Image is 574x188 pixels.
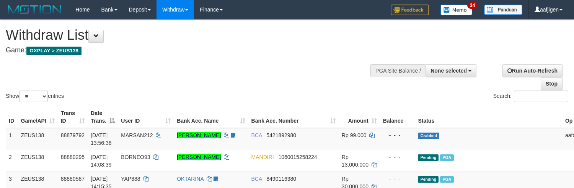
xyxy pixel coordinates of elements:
span: 88879792 [61,132,85,138]
select: Showentries [19,91,48,102]
span: MARSAN212 [121,132,153,138]
th: Bank Acc. Number: activate to sort column ascending [248,106,339,128]
label: Show entries [6,91,64,102]
td: 1 [6,128,18,150]
span: Marked by aafsolysreylen [440,154,453,161]
th: ID [6,106,18,128]
span: YAP888 [121,176,140,182]
span: Copy 5421892980 to clipboard [266,132,296,138]
td: ZEUS138 [18,150,58,172]
span: Pending [418,154,439,161]
span: BCA [251,132,262,138]
th: Trans ID: activate to sort column ascending [58,106,88,128]
span: [DATE] 13:56:38 [91,132,112,146]
span: OXPLAY > ZEUS138 [26,47,82,55]
a: Run Auto-Refresh [502,64,563,77]
img: panduan.png [484,5,522,15]
td: 2 [6,150,18,172]
a: [PERSON_NAME] [177,132,221,138]
button: None selected [426,64,476,77]
img: Button%20Memo.svg [440,5,473,15]
th: User ID: activate to sort column ascending [118,106,174,128]
span: Grabbed [418,133,439,139]
span: BORNEO93 [121,154,150,160]
a: Stop [541,77,563,90]
th: Bank Acc. Name: activate to sort column ascending [174,106,248,128]
th: Balance [380,106,415,128]
span: 34 [467,2,478,9]
span: 88880587 [61,176,85,182]
span: [DATE] 14:08:39 [91,154,112,168]
span: BCA [251,176,262,182]
span: MANDIRI [251,154,274,160]
td: ZEUS138 [18,128,58,150]
div: - - - [383,175,412,183]
span: Pending [418,176,439,183]
a: [PERSON_NAME] [177,154,221,160]
th: Date Trans.: activate to sort column descending [88,106,118,128]
th: Game/API: activate to sort column ascending [18,106,58,128]
div: - - - [383,131,412,139]
th: Amount: activate to sort column ascending [339,106,380,128]
div: - - - [383,153,412,161]
span: Rp 13.000.000 [342,154,369,168]
h4: Game: [6,47,375,54]
span: Copy 8490116380 to clipboard [266,176,296,182]
th: Status [415,106,562,128]
img: MOTION_logo.png [6,4,64,15]
h1: Withdraw List [6,28,375,43]
img: Feedback.jpg [391,5,429,15]
span: 88880295 [61,154,85,160]
a: OKTARINA [177,176,204,182]
span: Copy 1060015258224 to clipboard [278,154,317,160]
span: Marked by aafmaleo [440,176,453,183]
span: Rp 99.000 [342,132,367,138]
input: Search: [514,91,568,102]
label: Search: [493,91,568,102]
div: PGA Site Balance / [370,64,426,77]
span: None selected [430,68,467,74]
